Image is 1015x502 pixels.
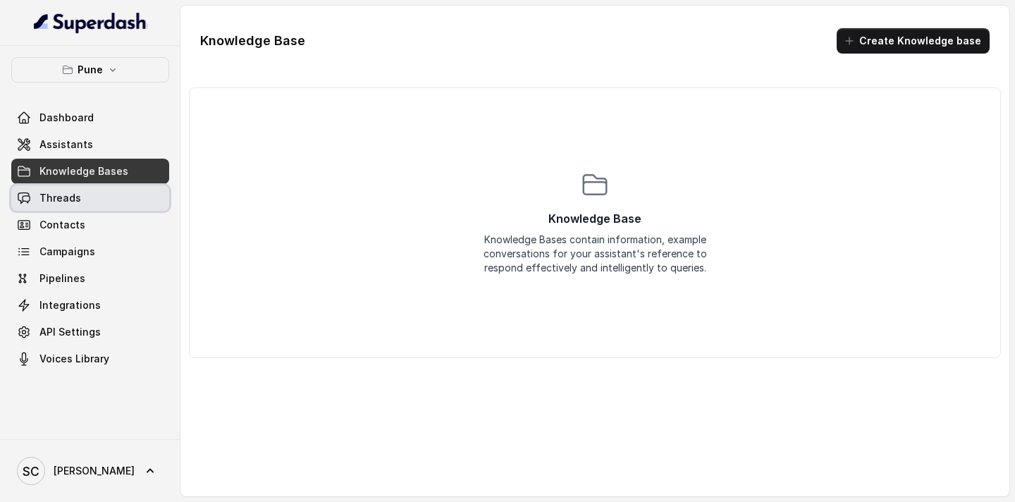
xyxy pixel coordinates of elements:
[11,132,169,157] a: Assistants
[39,218,85,232] span: Contacts
[39,325,101,339] span: API Settings
[837,28,990,54] button: Create Knowledge base
[39,298,101,312] span: Integrations
[34,11,147,34] img: light.svg
[78,61,103,78] p: Pune
[11,105,169,130] a: Dashboard
[54,464,135,478] span: [PERSON_NAME]
[23,464,39,479] text: SC
[11,346,169,372] a: Voices Library
[200,30,305,52] h1: Knowledge Base
[11,212,169,238] a: Contacts
[11,159,169,184] a: Knowledge Bases
[39,111,94,125] span: Dashboard
[11,57,169,82] button: Pune
[39,191,81,205] span: Threads
[39,245,95,259] span: Campaigns
[11,185,169,211] a: Threads
[11,451,169,491] a: [PERSON_NAME]
[39,352,109,366] span: Voices Library
[11,266,169,291] a: Pipelines
[11,319,169,345] a: API Settings
[11,293,169,318] a: Integrations
[39,164,128,178] span: Knowledge Bases
[11,239,169,264] a: Campaigns
[39,271,85,286] span: Pipelines
[548,210,641,227] p: Knowledge Base
[39,137,93,152] span: Assistants
[482,233,708,275] div: Knowledge Bases contain information, example conversations for your assistant's reference to resp...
